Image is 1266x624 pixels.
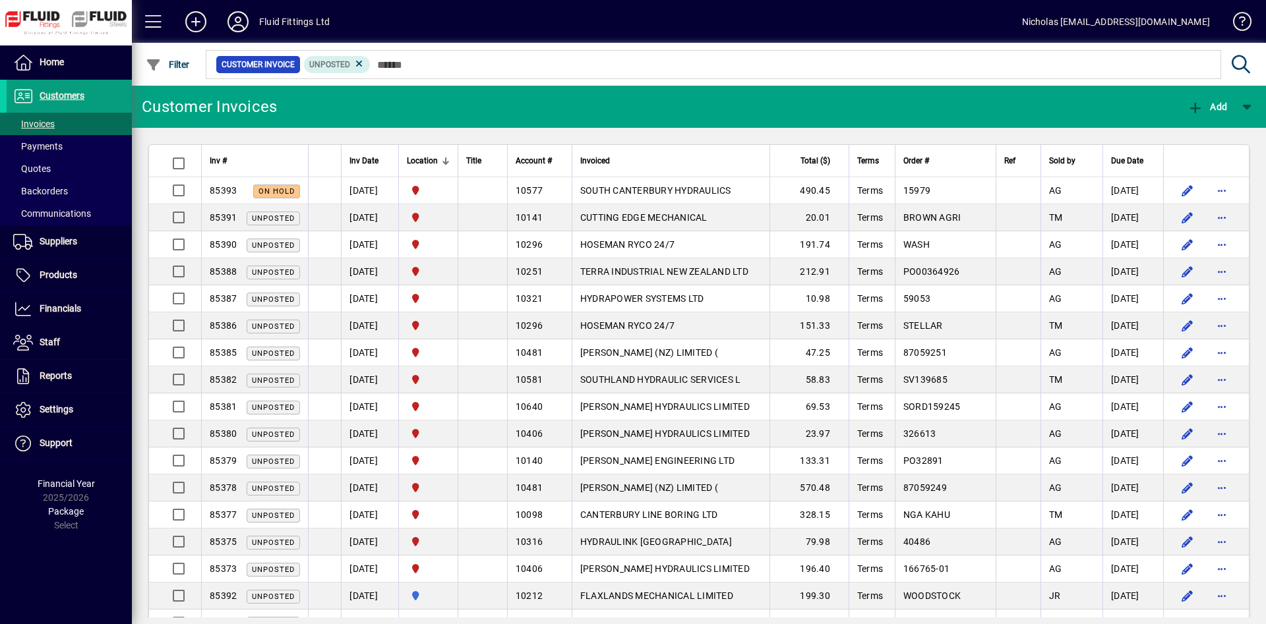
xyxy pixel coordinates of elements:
[40,337,60,347] span: Staff
[1102,420,1163,447] td: [DATE]
[7,157,132,180] a: Quotes
[252,349,295,358] span: Unposted
[259,11,330,32] div: Fluid Fittings Ltd
[769,447,849,474] td: 133.31
[580,347,718,358] span: [PERSON_NAME] (NZ) LIMITED (
[1111,154,1155,168] div: Due Date
[407,291,450,306] span: FLUID FITTINGS CHRISTCHURCH
[1211,585,1232,606] button: More options
[580,154,610,168] span: Invoiced
[1049,293,1062,304] span: AG
[1211,531,1232,552] button: More options
[252,241,295,250] span: Unposted
[258,187,295,196] span: On hold
[7,225,132,258] a: Suppliers
[210,239,237,250] span: 85390
[210,185,237,196] span: 85393
[7,360,132,393] a: Reports
[210,293,237,304] span: 85387
[1049,563,1062,574] span: AG
[1049,185,1062,196] span: AG
[341,528,398,555] td: [DATE]
[516,154,564,168] div: Account #
[13,141,63,152] span: Payments
[769,258,849,285] td: 212.91
[1211,315,1232,336] button: More options
[13,163,51,174] span: Quotes
[1211,261,1232,282] button: More options
[1211,207,1232,228] button: More options
[516,563,543,574] span: 10406
[857,482,883,493] span: Terms
[1102,285,1163,312] td: [DATE]
[1211,234,1232,255] button: More options
[7,259,132,292] a: Products
[580,185,731,196] span: SOUTH CANTERBURY HYDRAULICS
[580,563,750,574] span: [PERSON_NAME] HYDRAULICS LIMITED
[1102,555,1163,582] td: [DATE]
[857,590,883,601] span: Terms
[210,428,237,439] span: 85380
[903,455,944,466] span: PO32891
[903,509,950,520] span: NGA KAHU
[769,177,849,204] td: 490.45
[903,347,947,358] span: 87059251
[210,455,237,466] span: 85379
[7,135,132,157] a: Payments
[309,60,350,69] span: Unposted
[769,312,849,339] td: 151.33
[903,154,929,168] span: Order #
[769,420,849,447] td: 23.97
[857,320,883,331] span: Terms
[1211,180,1232,201] button: More options
[1022,11,1210,32] div: Nicholas [EMAIL_ADDRESS][DOMAIN_NAME]
[7,427,132,460] a: Support
[1177,342,1198,363] button: Edit
[1004,154,1033,168] div: Ref
[903,154,988,168] div: Order #
[1102,366,1163,393] td: [DATE]
[407,561,450,576] span: FLUID FITTINGS CHRISTCHURCH
[769,285,849,312] td: 10.98
[769,501,849,528] td: 328.15
[1177,234,1198,255] button: Edit
[349,154,378,168] span: Inv Date
[1223,3,1250,45] a: Knowledge Base
[142,53,193,76] button: Filter
[407,372,450,387] span: FLUID FITTINGS CHRISTCHURCH
[580,212,708,223] span: CUTTING EDGE MECHANICAL
[1049,320,1063,331] span: TM
[252,295,295,304] span: Unposted
[341,420,398,447] td: [DATE]
[407,183,450,198] span: FLUID FITTINGS CHRISTCHURCH
[516,374,543,385] span: 10581
[1177,315,1198,336] button: Edit
[210,509,237,520] span: 85377
[903,374,948,385] span: SV139685
[1102,582,1163,610] td: [DATE]
[252,376,295,385] span: Unposted
[1177,585,1198,606] button: Edit
[857,212,883,223] span: Terms
[769,582,849,610] td: 199.30
[516,212,543,223] span: 10141
[1177,396,1198,417] button: Edit
[903,401,961,412] span: SORD159245
[903,266,960,277] span: PO00364926
[516,347,543,358] span: 10481
[1049,509,1063,520] span: TM
[580,266,748,277] span: TERRA INDUSTRIAL NEW ZEALAND LTD
[1211,369,1232,390] button: More options
[407,399,450,414] span: FLUID FITTINGS CHRISTCHURCH
[769,393,849,420] td: 69.53
[341,366,398,393] td: [DATE]
[210,590,237,601] span: 85392
[857,239,883,250] span: Terms
[1211,504,1232,525] button: More options
[341,231,398,258] td: [DATE]
[1211,423,1232,444] button: More options
[341,447,398,474] td: [DATE]
[40,90,84,101] span: Customers
[146,59,190,70] span: Filter
[217,10,259,34] button: Profile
